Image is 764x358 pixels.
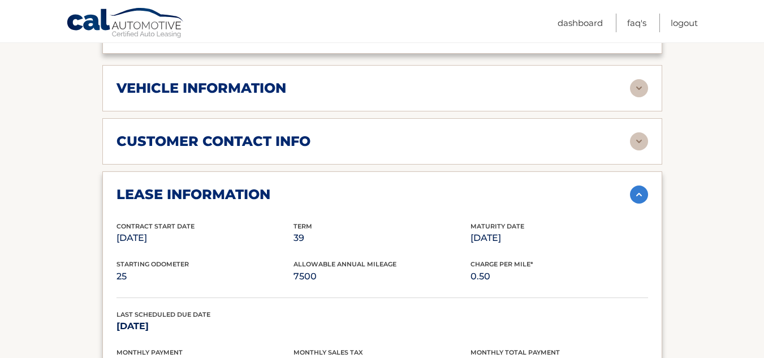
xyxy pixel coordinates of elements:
a: Cal Automotive [66,7,185,40]
p: [DATE] [471,230,648,246]
span: Last Scheduled Due Date [116,310,210,318]
span: Starting Odometer [116,260,189,268]
span: Charge Per Mile* [471,260,533,268]
p: [DATE] [116,318,293,334]
span: Contract Start Date [116,222,195,230]
span: Monthly Payment [116,348,183,356]
p: 39 [293,230,471,246]
h2: lease information [116,186,270,203]
p: 7500 [293,269,471,284]
img: accordion-rest.svg [630,132,648,150]
img: accordion-rest.svg [630,79,648,97]
img: accordion-active.svg [630,186,648,204]
span: Term [293,222,312,230]
a: Dashboard [558,14,603,32]
span: Maturity Date [471,222,524,230]
p: [DATE] [116,230,293,246]
a: FAQ's [627,14,646,32]
span: Monthly Sales Tax [293,348,363,356]
h2: vehicle information [116,80,286,97]
h2: customer contact info [116,133,310,150]
span: Allowable Annual Mileage [293,260,396,268]
p: 0.50 [471,269,648,284]
a: Logout [671,14,698,32]
p: 25 [116,269,293,284]
span: Monthly Total Payment [471,348,560,356]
